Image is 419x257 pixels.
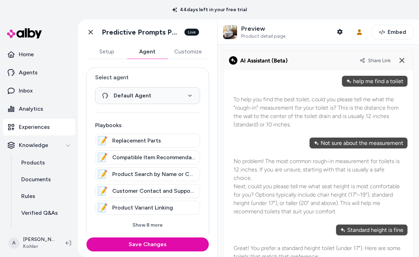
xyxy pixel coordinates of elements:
[14,221,75,238] a: Reviews
[167,45,209,59] button: Customize
[19,141,48,149] p: Knowledge
[97,185,108,197] div: 📝
[112,137,161,145] span: Replacement Parts
[95,73,200,82] label: Select agent
[95,121,200,130] p: Playbooks
[8,237,20,249] span: A
[3,46,75,63] a: Home
[7,28,42,38] img: alby Logo
[3,119,75,135] a: Experiences
[223,25,237,39] img: Custom Design
[14,171,75,188] a: Documents
[184,29,199,36] div: Live
[3,64,75,81] a: Agents
[86,237,209,251] button: Save Changes
[86,45,127,59] button: Setup
[112,153,196,162] span: Compatible Item Recommendation
[23,243,54,250] span: Kohler
[112,187,196,195] span: Customer Contact and Support Guidance
[97,152,108,163] div: 📝
[95,219,200,232] button: Show 8 more
[97,202,108,213] div: 📝
[241,25,285,33] p: Preview
[21,175,51,184] p: Documents
[19,105,43,113] p: Analytics
[21,192,35,200] p: Rules
[21,209,58,217] p: Verified Q&As
[4,232,60,254] button: A[PERSON_NAME]Kohler
[23,236,54,243] p: [PERSON_NAME]
[3,82,75,99] a: Inbox
[14,188,75,205] a: Rules
[97,135,108,146] div: 📝
[19,50,34,59] p: Home
[372,25,413,39] button: Embed
[21,159,45,167] p: Products
[112,170,196,178] span: Product Search by Name or Category
[19,87,33,95] p: Inbox
[127,45,167,59] button: Agent
[102,28,180,37] h1: Predictive Prompts PDP
[21,226,43,234] p: Reviews
[14,205,75,221] a: Verified Q&As
[97,169,108,180] div: 📝
[168,6,251,13] p: 44 days left in your free trial
[19,68,38,77] p: Agents
[3,101,75,117] a: Analytics
[241,33,285,39] span: Product detail page
[14,154,75,171] a: Products
[3,137,75,154] button: Knowledge
[112,204,173,212] span: Product Variant Linking
[388,28,406,36] span: Embed
[19,123,50,131] p: Experiences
